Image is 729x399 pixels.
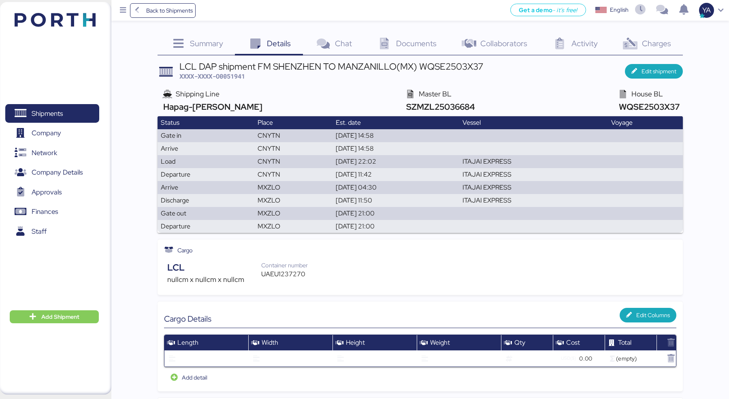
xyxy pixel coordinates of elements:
[5,104,99,123] a: Shipments
[158,155,254,168] td: Load
[32,147,57,159] span: Network
[396,38,437,49] span: Documents
[254,181,333,194] td: MXZLO
[616,101,679,112] span: WQSE2503X37
[333,116,459,129] th: Est. date
[625,64,683,79] button: Edit shipment
[335,38,352,49] span: Chat
[620,308,676,322] button: Edit Columns
[333,220,459,233] td: [DATE] 21:00
[179,72,245,80] span: XXXX-XXXX-O0051941
[146,6,193,15] span: Back to Shipments
[10,310,99,323] button: Add Shipment
[262,338,278,347] span: Width
[179,62,483,71] div: LCL DAP shipment FM SHENZHEN TO MANZANILLO(MX) WQSE2503X37
[566,338,580,347] span: Cost
[261,269,316,279] div: UAEU1237270
[176,89,220,98] span: Shipping Line
[167,261,261,275] div: LCL
[164,370,214,385] button: Add detail
[333,207,459,220] td: [DATE] 21:00
[254,168,333,181] td: CNYTN
[419,89,452,98] span: Master BL
[5,163,99,182] a: Company Details
[608,116,683,129] th: Voyage
[41,312,79,322] span: Add Shipment
[254,116,333,129] th: Place
[158,129,254,142] td: Gate in
[618,338,631,347] span: Total
[642,38,671,49] span: Charges
[254,155,333,168] td: CNYTN
[158,207,254,220] td: Gate out
[610,6,629,14] div: English
[333,181,459,194] td: [DATE] 04:30
[254,194,333,207] td: MXZLO
[130,3,196,18] a: Back to Shipments
[459,168,608,181] td: ITAJAI EXPRESS
[32,166,83,178] span: Company Details
[404,101,475,112] span: SZMZL25036684
[5,222,99,241] a: Staff
[5,143,99,162] a: Network
[254,142,333,155] td: CNYTN
[636,310,670,320] span: Edit Columns
[333,129,459,142] td: [DATE] 14:58
[32,186,62,198] span: Approvals
[5,183,99,201] a: Approvals
[333,194,459,207] td: [DATE] 11:50
[177,246,193,255] span: Cargo
[254,207,333,220] td: MXZLO
[254,129,333,142] td: CNYTN
[164,314,420,324] div: Cargo Details
[158,168,254,181] td: Departure
[557,352,579,364] button: USD($)
[571,38,598,49] span: Activity
[333,168,459,181] td: [DATE] 11:42
[333,142,459,155] td: [DATE] 14:58
[631,89,663,98] span: House BL
[5,124,99,143] a: Company
[459,155,608,168] td: ITAJAI EXPRESS
[32,127,61,139] span: Company
[267,38,291,49] span: Details
[702,5,711,15] span: YA
[346,338,365,347] span: Height
[158,181,254,194] td: Arrive
[642,66,676,76] span: Edit shipment
[32,108,63,119] span: Shipments
[158,194,254,207] td: Discharge
[32,206,58,218] span: Finances
[5,203,99,221] a: Finances
[459,116,608,129] th: Vessel
[177,338,198,347] span: Length
[158,116,254,129] th: Status
[182,373,207,382] span: Add detail
[190,38,223,49] span: Summary
[158,142,254,155] td: Arrive
[459,194,608,207] td: ITAJAI EXPRESS
[430,338,450,347] span: Weight
[333,155,459,168] td: [DATE] 22:02
[561,354,576,362] span: USD($)
[161,101,262,112] span: Hapag-[PERSON_NAME]
[261,261,316,270] div: Container number
[514,338,525,347] span: Qty
[254,220,333,233] td: MXZLO
[116,4,130,17] button: Menu
[480,38,527,49] span: Collaborators
[459,181,608,194] td: ITAJAI EXPRESS
[32,226,47,237] span: Staff
[167,274,261,285] div: nullcm x nullcm x nullcm
[158,220,254,233] td: Departure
